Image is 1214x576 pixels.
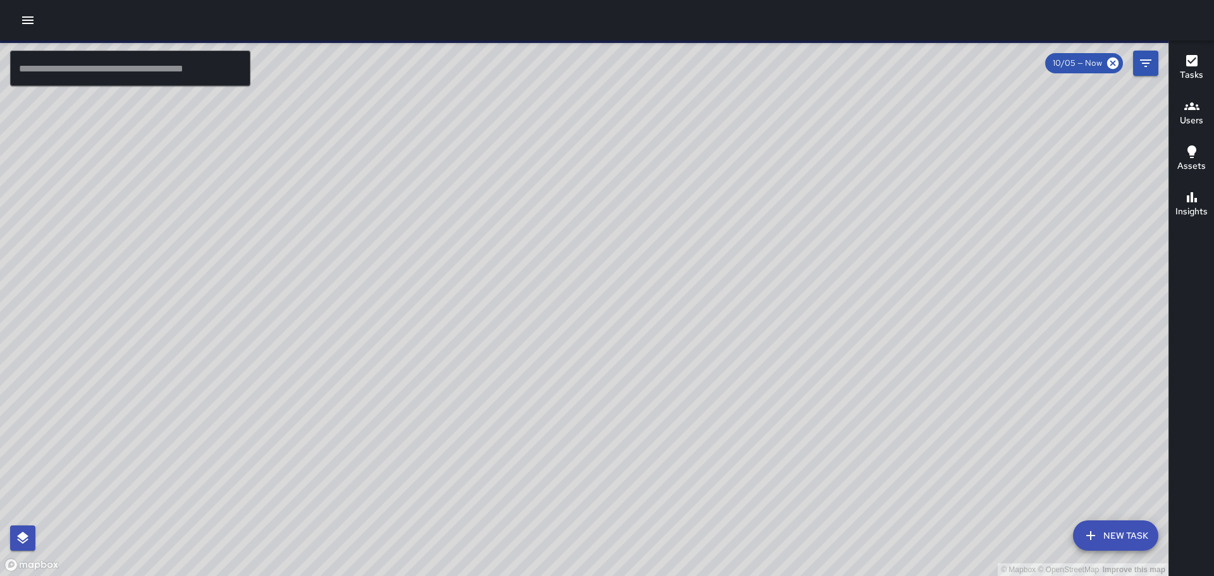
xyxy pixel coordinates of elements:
h6: Assets [1177,159,1206,173]
button: Assets [1169,137,1214,182]
button: Tasks [1169,46,1214,91]
button: Users [1169,91,1214,137]
button: New Task [1073,520,1158,551]
button: Insights [1169,182,1214,228]
span: 10/05 — Now [1045,57,1110,70]
div: 10/05 — Now [1045,53,1123,73]
h6: Tasks [1180,68,1203,82]
h6: Users [1180,114,1203,128]
button: Filters [1133,51,1158,76]
h6: Insights [1175,205,1208,219]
